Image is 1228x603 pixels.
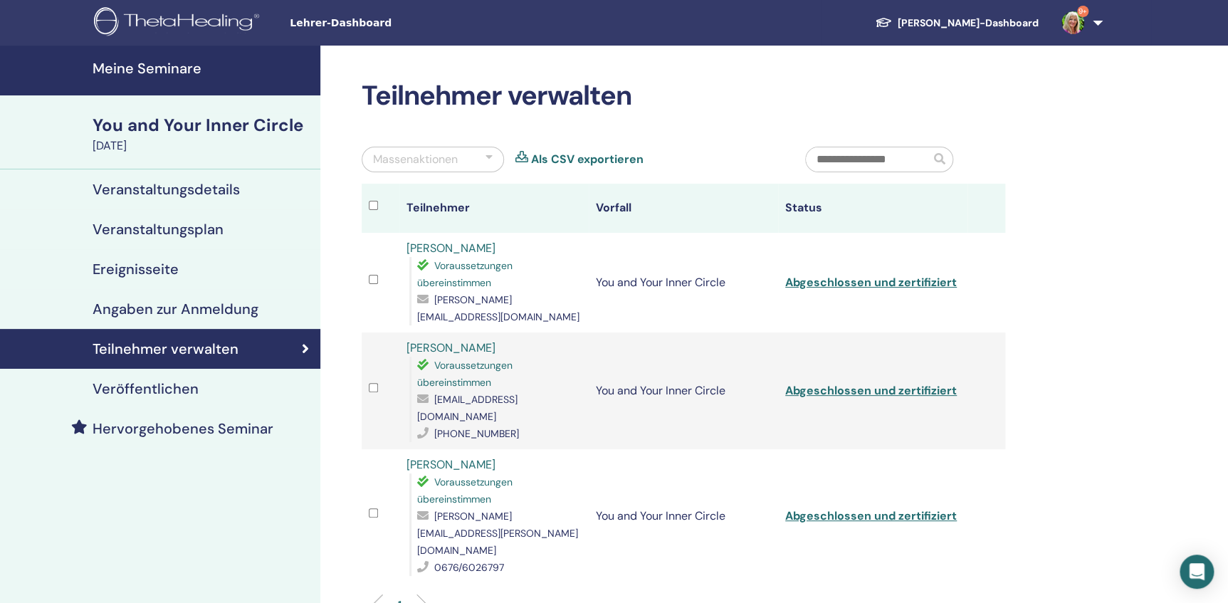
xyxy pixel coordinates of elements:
[417,259,513,289] span: Voraussetzungen übereinstimmen
[93,340,238,357] h4: Teilnehmer verwalten
[589,233,778,332] td: You and Your Inner Circle
[785,508,957,523] a: Abgeschlossen und zertifiziert
[1061,11,1084,34] img: default.jpg
[434,561,504,574] span: 0676/6026797
[785,275,957,290] a: Abgeschlossen und zertifiziert
[589,332,778,449] td: You and Your Inner Circle
[93,60,312,77] h4: Meine Seminare
[93,113,312,137] div: You and Your Inner Circle
[93,221,224,238] h4: Veranstaltungsplan
[778,184,967,233] th: Status
[864,10,1050,36] a: [PERSON_NAME]-Dashboard
[93,300,258,318] h4: Angaben zur Anmeldung
[785,383,957,398] a: Abgeschlossen und zertifiziert
[94,7,264,39] img: logo.png
[417,359,513,389] span: Voraussetzungen übereinstimmen
[406,241,495,256] a: [PERSON_NAME]
[93,380,199,397] h4: Veröffentlichen
[531,151,644,168] a: Als CSV exportieren
[589,449,778,583] td: You and Your Inner Circle
[290,16,503,31] span: Lehrer-Dashboard
[93,420,273,437] h4: Hervorgehobenes Seminar
[434,427,519,440] span: [PHONE_NUMBER]
[1180,555,1214,589] div: Open Intercom Messenger
[1077,6,1088,17] span: 9+
[875,16,892,28] img: graduation-cap-white.svg
[373,151,458,168] div: Massenaktionen
[406,340,495,355] a: [PERSON_NAME]
[399,184,589,233] th: Teilnehmer
[406,457,495,472] a: [PERSON_NAME]
[84,113,320,154] a: You and Your Inner Circle[DATE]
[93,181,240,198] h4: Veranstaltungsdetails
[417,510,578,557] span: [PERSON_NAME][EMAIL_ADDRESS][PERSON_NAME][DOMAIN_NAME]
[417,476,513,505] span: Voraussetzungen übereinstimmen
[417,393,518,423] span: [EMAIL_ADDRESS][DOMAIN_NAME]
[93,137,312,154] div: [DATE]
[362,80,1005,112] h2: Teilnehmer verwalten
[589,184,778,233] th: Vorfall
[93,261,179,278] h4: Ereignisseite
[417,293,579,323] span: [PERSON_NAME][EMAIL_ADDRESS][DOMAIN_NAME]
